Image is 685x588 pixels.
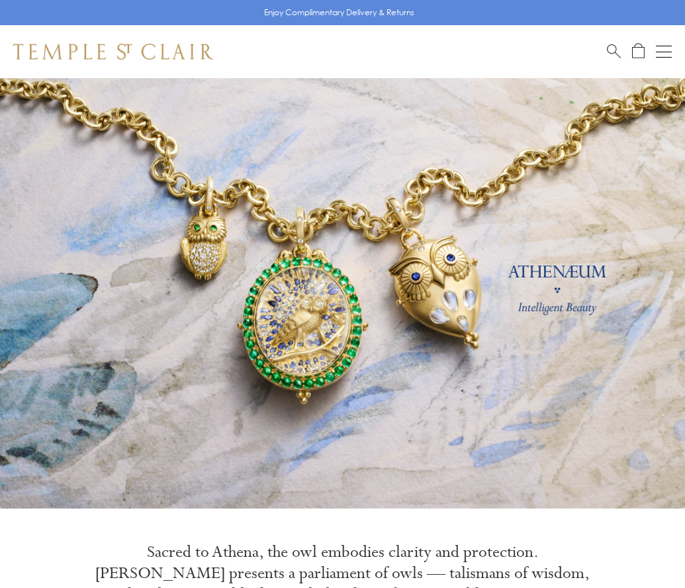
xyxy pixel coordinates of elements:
img: Temple St. Clair [13,44,213,60]
p: Enjoy Complimentary Delivery & Returns [264,6,414,19]
a: Search [607,43,621,60]
button: Open navigation [656,44,672,60]
a: Open Shopping Bag [632,43,645,60]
